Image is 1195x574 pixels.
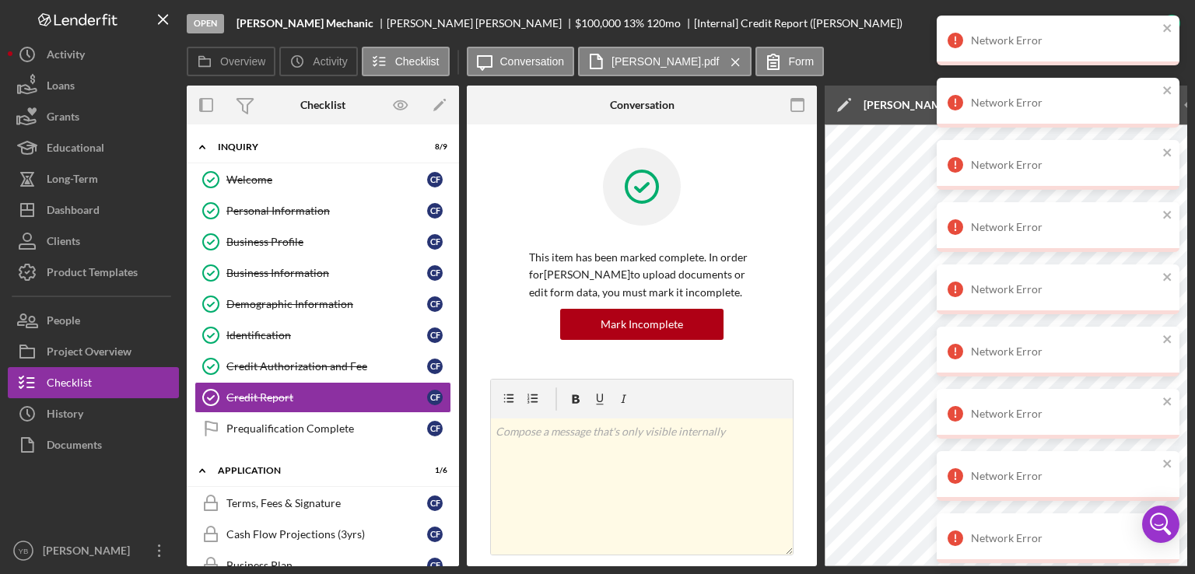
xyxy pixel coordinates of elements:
[226,391,427,404] div: Credit Report
[1162,22,1173,37] button: close
[226,298,427,310] div: Demographic Information
[8,535,179,566] button: YB[PERSON_NAME]
[47,429,102,464] div: Documents
[220,55,265,68] label: Overview
[971,34,1158,47] div: Network Error
[19,547,29,555] text: YB
[427,234,443,250] div: C F
[187,47,275,76] button: Overview
[194,195,451,226] a: Personal InformationCF
[578,47,752,76] button: [PERSON_NAME].pdf
[194,413,451,444] a: Prequalification CompleteCF
[226,360,427,373] div: Credit Authorization and Fee
[39,535,140,570] div: [PERSON_NAME]
[226,205,427,217] div: Personal Information
[529,249,755,301] p: This item has been marked complete. In order for [PERSON_NAME] to upload documents or edit form d...
[8,226,179,257] a: Clients
[1090,8,1187,39] button: Complete
[1162,395,1173,410] button: close
[194,257,451,289] a: Business InformationCF
[47,101,79,136] div: Grants
[194,351,451,382] a: Credit Authorization and FeeCF
[226,236,427,248] div: Business Profile
[194,519,451,550] a: Cash Flow Projections (3yrs)CF
[8,132,179,163] button: Educational
[971,408,1158,420] div: Network Error
[194,226,451,257] a: Business ProfileCF
[300,99,345,111] div: Checklist
[789,55,815,68] label: Form
[971,532,1158,544] div: Network Error
[427,203,443,219] div: C F
[427,558,443,573] div: C F
[575,16,621,30] span: $100,000
[226,173,427,186] div: Welcome
[612,55,720,68] label: [PERSON_NAME].pdf
[218,142,408,152] div: Inquiry
[500,55,565,68] label: Conversation
[427,527,443,542] div: C F
[971,470,1158,482] div: Network Error
[601,309,683,340] div: Mark Incomplete
[427,390,443,405] div: C F
[971,159,1158,171] div: Network Error
[47,39,85,74] div: Activity
[1162,208,1173,223] button: close
[387,17,575,30] div: [PERSON_NAME] [PERSON_NAME]
[194,164,451,195] a: WelcomeCF
[226,329,427,341] div: Identification
[560,309,724,340] button: Mark Incomplete
[194,320,451,351] a: IdentificationCF
[362,47,450,76] button: Checklist
[755,47,825,76] button: Form
[47,367,92,402] div: Checklist
[218,466,408,475] div: Application
[971,345,1158,358] div: Network Error
[8,336,179,367] a: Project Overview
[8,39,179,70] button: Activity
[864,99,969,111] div: [PERSON_NAME].pdf
[1106,8,1152,39] div: Complete
[427,421,443,436] div: C F
[47,163,98,198] div: Long-Term
[1162,271,1173,285] button: close
[47,132,104,167] div: Educational
[694,17,902,30] div: [Internal] Credit Report ([PERSON_NAME])
[187,14,224,33] div: Open
[8,257,179,288] button: Product Templates
[467,47,575,76] button: Conversation
[395,55,440,68] label: Checklist
[279,47,357,76] button: Activity
[226,559,427,572] div: Business Plan
[226,497,427,509] div: Terms, Fees & Signature
[427,296,443,312] div: C F
[47,398,83,433] div: History
[8,194,179,226] button: Dashboard
[1142,506,1179,543] div: Open Intercom Messenger
[194,289,451,320] a: Demographic InformationCF
[623,17,644,30] div: 13 %
[194,488,451,519] a: Terms, Fees & SignatureCF
[226,528,427,541] div: Cash Flow Projections (3yrs)
[427,172,443,187] div: C F
[8,163,179,194] button: Long-Term
[47,70,75,105] div: Loans
[1162,84,1173,99] button: close
[610,99,675,111] div: Conversation
[47,226,80,261] div: Clients
[8,305,179,336] button: People
[47,336,131,371] div: Project Overview
[8,367,179,398] button: Checklist
[237,17,373,30] b: [PERSON_NAME] Mechanic
[226,422,427,435] div: Prequalification Complete
[8,70,179,101] button: Loans
[8,398,179,429] button: History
